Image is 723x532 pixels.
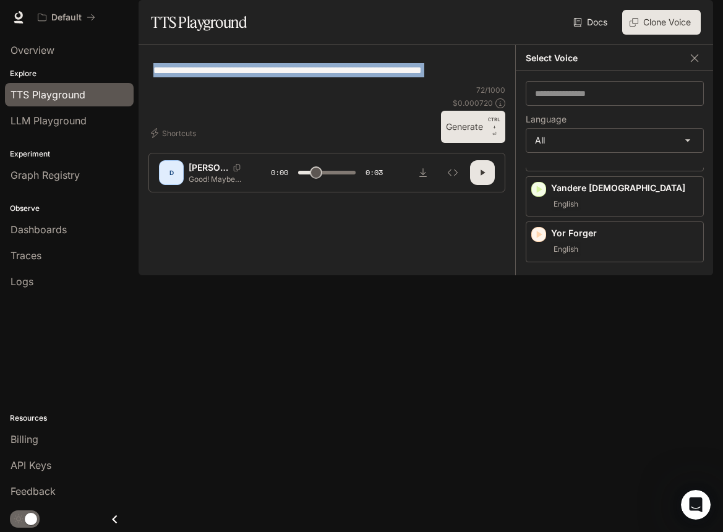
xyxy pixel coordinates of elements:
a: Docs [571,10,612,35]
span: 0:00 [271,166,288,179]
h1: TTS Playground [151,10,247,35]
p: Yor Forger [551,227,698,239]
span: English [551,197,581,212]
p: Good! Maybe next time don’t rehearse your freak show in the living room! [189,174,248,184]
button: All workspaces [32,5,101,30]
span: 0:03 [366,166,383,179]
p: $ 0.000720 [453,98,493,108]
div: All [526,129,703,152]
button: Download audio [411,160,435,185]
p: Default [51,12,82,23]
button: Copy Voice ID [228,164,246,171]
p: ⏎ [488,116,500,138]
iframe: Intercom live chat [681,490,711,520]
p: Yandere [DEMOGRAPHIC_DATA] [551,182,698,194]
button: Clone Voice [622,10,701,35]
p: CTRL + [488,116,500,131]
p: Language [526,115,567,124]
div: D [161,163,181,182]
button: Inspect [440,160,465,185]
p: 72 / 1000 [476,85,505,95]
span: English [551,242,581,257]
button: GenerateCTRL +⏎ [441,111,505,143]
p: [PERSON_NAME] [189,161,228,174]
button: Shortcuts [148,123,201,143]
